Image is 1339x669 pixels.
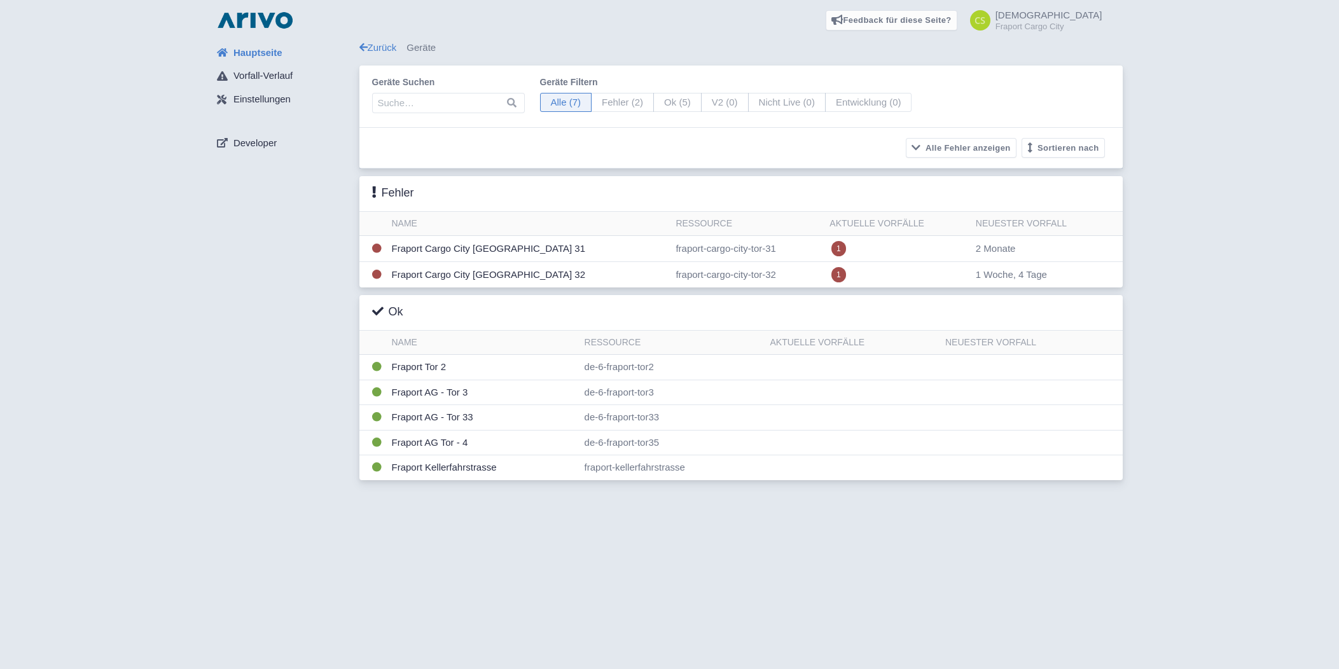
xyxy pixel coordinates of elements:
[765,331,940,355] th: Aktuelle Vorfälle
[701,93,749,113] span: V2 (0)
[233,92,291,107] span: Einstellungen
[906,138,1016,158] button: Alle Fehler anzeigen
[940,331,1123,355] th: Neuester Vorfall
[233,46,282,60] span: Hauptseite
[653,93,702,113] span: Ok (5)
[831,267,846,282] span: 1
[387,455,579,480] td: Fraport Kellerfahrstrasse
[670,262,824,288] td: fraport-cargo-city-tor-32
[207,64,359,88] a: Vorfall-Verlauf
[359,41,1123,55] div: Geräte
[214,10,296,31] img: logo
[826,10,957,31] a: Feedback für diese Seite?
[591,93,654,113] span: Fehler (2)
[387,380,579,405] td: Fraport AG - Tor 3
[996,22,1102,31] small: Fraport Cargo City
[824,212,971,236] th: Aktuelle Vorfälle
[540,76,912,89] label: Geräte filtern
[233,69,293,83] span: Vorfall-Verlauf
[748,93,826,113] span: Nicht Live (0)
[387,430,579,455] td: Fraport AG Tor - 4
[579,405,765,431] td: de-6-fraport-tor33
[372,305,403,319] h3: Ok
[825,93,912,113] span: Entwicklung (0)
[579,331,765,355] th: Ressource
[976,269,1047,280] span: 1 Woche, 4 Tage
[579,355,765,380] td: de-6-fraport-tor2
[359,42,397,53] a: Zurück
[670,236,824,262] td: fraport-cargo-city-tor-31
[962,10,1102,31] a: [DEMOGRAPHIC_DATA] Fraport Cargo City
[579,380,765,405] td: de-6-fraport-tor3
[372,186,414,200] h3: Fehler
[207,41,359,65] a: Hauptseite
[971,212,1123,236] th: Neuester Vorfall
[579,430,765,455] td: de-6-fraport-tor35
[372,93,525,113] input: Suche…
[540,93,592,113] span: Alle (7)
[996,10,1102,20] span: [DEMOGRAPHIC_DATA]
[207,131,359,155] a: Developer
[372,76,525,89] label: Geräte suchen
[207,88,359,112] a: Einstellungen
[387,212,671,236] th: Name
[579,455,765,480] td: fraport-kellerfahrstrasse
[387,405,579,431] td: Fraport AG - Tor 33
[233,136,277,151] span: Developer
[1022,138,1105,158] button: Sortieren nach
[831,241,846,256] span: 1
[387,355,579,380] td: Fraport Tor 2
[387,262,671,288] td: Fraport Cargo City [GEOGRAPHIC_DATA] 32
[670,212,824,236] th: Ressource
[387,236,671,262] td: Fraport Cargo City [GEOGRAPHIC_DATA] 31
[387,331,579,355] th: Name
[976,243,1016,254] span: 2 Monate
